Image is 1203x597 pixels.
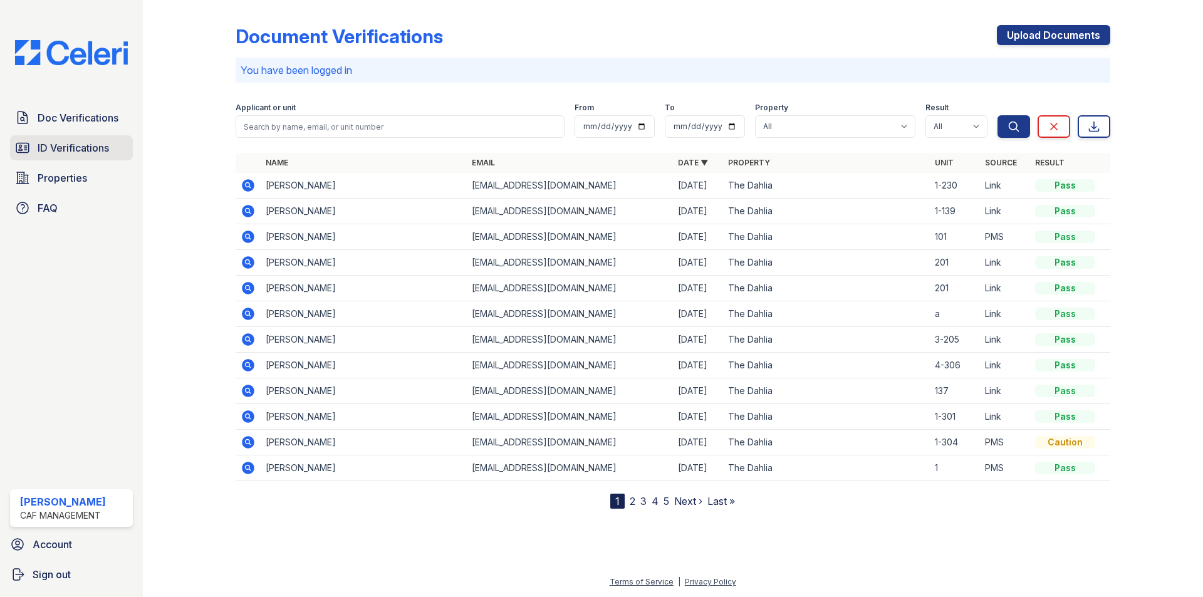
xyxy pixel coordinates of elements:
[980,455,1030,481] td: PMS
[980,224,1030,250] td: PMS
[930,378,980,404] td: 137
[930,353,980,378] td: 4-306
[664,495,669,507] a: 5
[673,250,723,276] td: [DATE]
[1035,205,1095,217] div: Pass
[673,276,723,301] td: [DATE]
[38,200,58,215] span: FAQ
[723,250,929,276] td: The Dahlia
[1035,385,1095,397] div: Pass
[261,199,467,224] td: [PERSON_NAME]
[723,378,929,404] td: The Dahlia
[261,430,467,455] td: [PERSON_NAME]
[5,40,138,65] img: CE_Logo_Blue-a8612792a0a2168367f1c8372b55b34899dd931a85d93a1a3d3e32e68fde9ad4.png
[10,195,133,221] a: FAQ
[38,110,118,125] span: Doc Verifications
[575,103,594,113] label: From
[261,327,467,353] td: [PERSON_NAME]
[930,430,980,455] td: 1-304
[673,173,723,199] td: [DATE]
[930,455,980,481] td: 1
[266,158,288,167] a: Name
[678,158,708,167] a: Date ▼
[10,165,133,190] a: Properties
[673,353,723,378] td: [DATE]
[467,199,673,224] td: [EMAIL_ADDRESS][DOMAIN_NAME]
[38,170,87,185] span: Properties
[467,353,673,378] td: [EMAIL_ADDRESS][DOMAIN_NAME]
[723,276,929,301] td: The Dahlia
[930,250,980,276] td: 201
[673,199,723,224] td: [DATE]
[723,327,929,353] td: The Dahlia
[1035,436,1095,449] div: Caution
[678,577,680,586] div: |
[728,158,770,167] a: Property
[980,199,1030,224] td: Link
[33,567,71,582] span: Sign out
[723,430,929,455] td: The Dahlia
[985,158,1017,167] a: Source
[261,378,467,404] td: [PERSON_NAME]
[1035,462,1095,474] div: Pass
[980,353,1030,378] td: Link
[1035,158,1065,167] a: Result
[1035,282,1095,294] div: Pass
[640,495,647,507] a: 3
[261,455,467,481] td: [PERSON_NAME]
[930,327,980,353] td: 3-205
[723,173,929,199] td: The Dahlia
[673,224,723,250] td: [DATE]
[723,353,929,378] td: The Dahlia
[236,103,296,113] label: Applicant or unit
[20,494,106,509] div: [PERSON_NAME]
[980,327,1030,353] td: Link
[997,25,1110,45] a: Upload Documents
[630,495,635,507] a: 2
[673,378,723,404] td: [DATE]
[261,353,467,378] td: [PERSON_NAME]
[5,532,138,557] a: Account
[673,404,723,430] td: [DATE]
[673,455,723,481] td: [DATE]
[652,495,659,507] a: 4
[261,276,467,301] td: [PERSON_NAME]
[723,301,929,327] td: The Dahlia
[1035,410,1095,423] div: Pass
[930,301,980,327] td: a
[723,224,929,250] td: The Dahlia
[610,577,674,586] a: Terms of Service
[467,378,673,404] td: [EMAIL_ADDRESS][DOMAIN_NAME]
[261,404,467,430] td: [PERSON_NAME]
[980,301,1030,327] td: Link
[673,301,723,327] td: [DATE]
[5,562,138,587] a: Sign out
[707,495,735,507] a: Last »
[980,378,1030,404] td: Link
[930,404,980,430] td: 1-301
[673,327,723,353] td: [DATE]
[930,199,980,224] td: 1-139
[685,577,736,586] a: Privacy Policy
[1035,256,1095,269] div: Pass
[674,495,702,507] a: Next ›
[1035,333,1095,346] div: Pass
[930,276,980,301] td: 201
[1035,308,1095,320] div: Pass
[467,404,673,430] td: [EMAIL_ADDRESS][DOMAIN_NAME]
[723,455,929,481] td: The Dahlia
[723,404,929,430] td: The Dahlia
[755,103,788,113] label: Property
[930,224,980,250] td: 101
[467,455,673,481] td: [EMAIL_ADDRESS][DOMAIN_NAME]
[1035,359,1095,371] div: Pass
[20,509,106,522] div: CAF Management
[980,404,1030,430] td: Link
[925,103,949,113] label: Result
[980,173,1030,199] td: Link
[467,301,673,327] td: [EMAIL_ADDRESS][DOMAIN_NAME]
[930,173,980,199] td: 1-230
[38,140,109,155] span: ID Verifications
[673,430,723,455] td: [DATE]
[261,224,467,250] td: [PERSON_NAME]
